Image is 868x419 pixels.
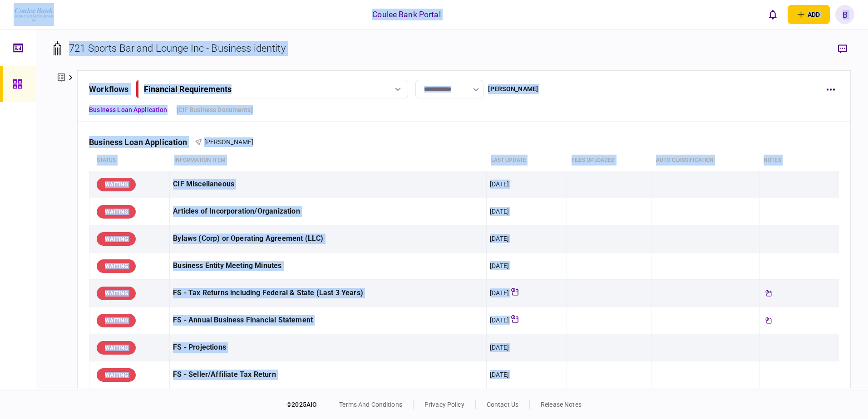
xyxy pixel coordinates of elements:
[97,368,136,382] div: WAITING
[97,341,136,355] div: WAITING
[97,314,136,327] div: WAITING
[567,150,651,171] th: Files uploaded
[788,5,830,24] button: open adding identity options
[759,150,802,171] th: notes
[97,205,136,219] div: WAITING
[97,259,136,273] div: WAITING
[69,41,285,56] div: 721 Sports Bar and Lounge Inc - Business identity
[763,315,774,326] div: Tickler available
[97,287,136,300] div: WAITING
[487,401,518,408] a: contact us
[490,370,509,379] div: [DATE]
[173,365,483,385] div: FS - Seller/Affiliate Tax Return
[835,5,854,24] button: B
[763,287,774,299] div: Tickler available
[170,150,487,171] th: Information item
[173,174,483,195] div: CIF Miscellaneous
[651,150,759,171] th: auto classification
[89,150,170,171] th: status
[541,401,582,408] a: release notes
[488,84,538,94] div: [PERSON_NAME]
[173,229,483,249] div: Bylaws (Corp) or Operating Agreement (LLC)
[372,9,440,20] div: Coulee Bank Portal
[490,207,509,216] div: [DATE]
[490,234,509,243] div: [DATE]
[490,261,509,270] div: [DATE]
[490,343,509,352] div: [DATE]
[97,178,136,191] div: WAITING
[490,316,509,325] div: [DATE]
[339,401,402,408] a: terms and conditions
[490,288,509,297] div: [DATE]
[763,5,782,24] button: open notifications list
[89,137,194,147] div: Business Loan Application
[89,105,167,115] a: Business Loan Application
[204,138,254,146] span: [PERSON_NAME]
[136,80,408,98] button: Financial Requirements
[173,256,483,276] div: Business Entity Meeting Minutes
[177,105,253,115] a: [CIF Business Documents]
[144,84,232,94] div: Financial Requirements
[487,150,567,171] th: last update
[490,180,509,189] div: [DATE]
[424,401,464,408] a: privacy policy
[14,3,54,26] img: client company logo
[97,232,136,246] div: WAITING
[286,400,328,409] div: © 2025 AIO
[89,83,128,95] div: workflows
[173,310,483,331] div: FS - Annual Business Financial Statement
[173,201,483,222] div: Articles of Incorporation/Organization
[173,283,483,303] div: FS - Tax Returns including Federal & State (Last 3 Years)
[173,337,483,358] div: FS - Projections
